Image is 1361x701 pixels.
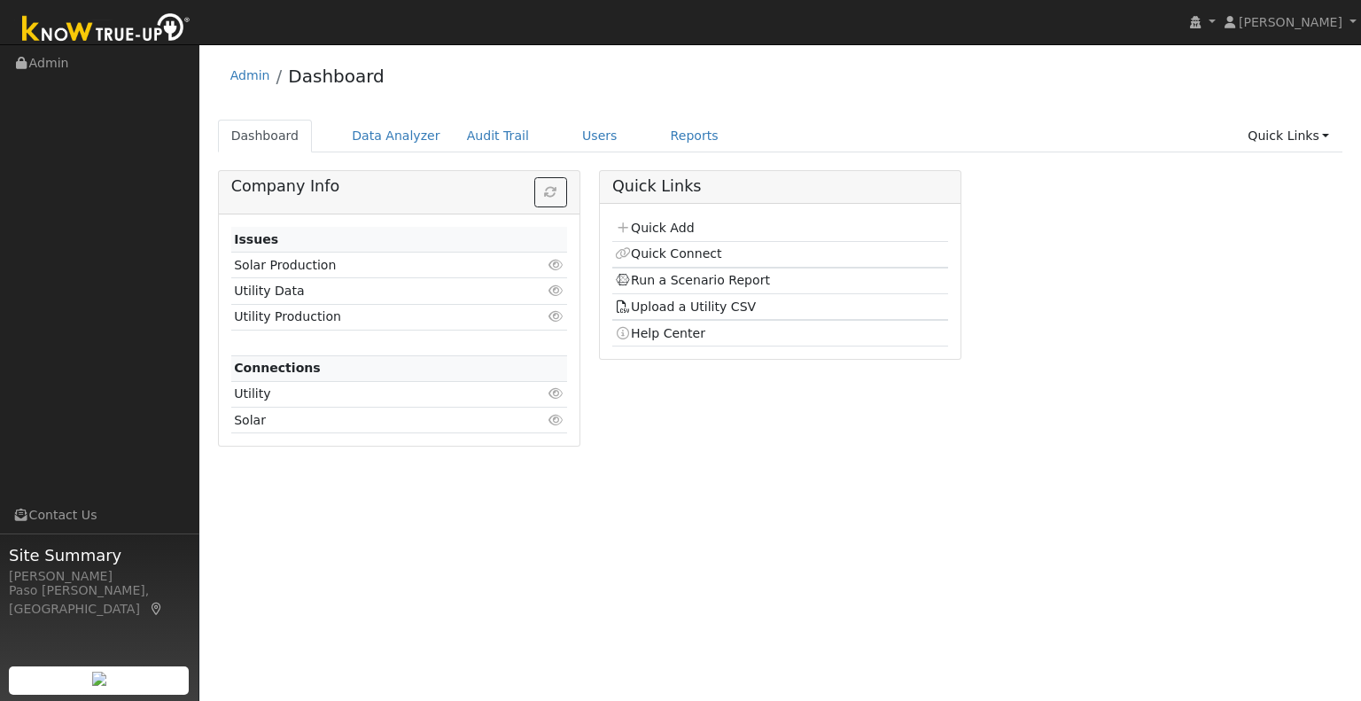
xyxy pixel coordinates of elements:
[9,581,190,619] div: Paso [PERSON_NAME], [GEOGRAPHIC_DATA]
[338,120,454,152] a: Data Analyzer
[615,300,756,314] a: Upload a Utility CSV
[149,602,165,616] a: Map
[548,414,564,426] i: Click to view
[9,543,190,567] span: Site Summary
[612,177,948,196] h5: Quick Links
[615,273,770,287] a: Run a Scenario Report
[1239,15,1342,29] span: [PERSON_NAME]
[230,68,270,82] a: Admin
[548,259,564,271] i: Click to view
[569,120,631,152] a: Users
[218,120,313,152] a: Dashboard
[231,177,567,196] h5: Company Info
[657,120,732,152] a: Reports
[9,567,190,586] div: [PERSON_NAME]
[231,278,513,304] td: Utility Data
[615,221,694,235] a: Quick Add
[13,10,199,50] img: Know True-Up
[454,120,542,152] a: Audit Trail
[92,672,106,686] img: retrieve
[548,284,564,297] i: Click to view
[288,66,385,87] a: Dashboard
[548,310,564,323] i: Click to view
[231,253,513,278] td: Solar Production
[234,232,278,246] strong: Issues
[234,361,321,375] strong: Connections
[231,381,513,407] td: Utility
[615,326,705,340] a: Help Center
[231,304,513,330] td: Utility Production
[1234,120,1342,152] a: Quick Links
[615,246,721,261] a: Quick Connect
[231,408,513,433] td: Solar
[548,387,564,400] i: Click to view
